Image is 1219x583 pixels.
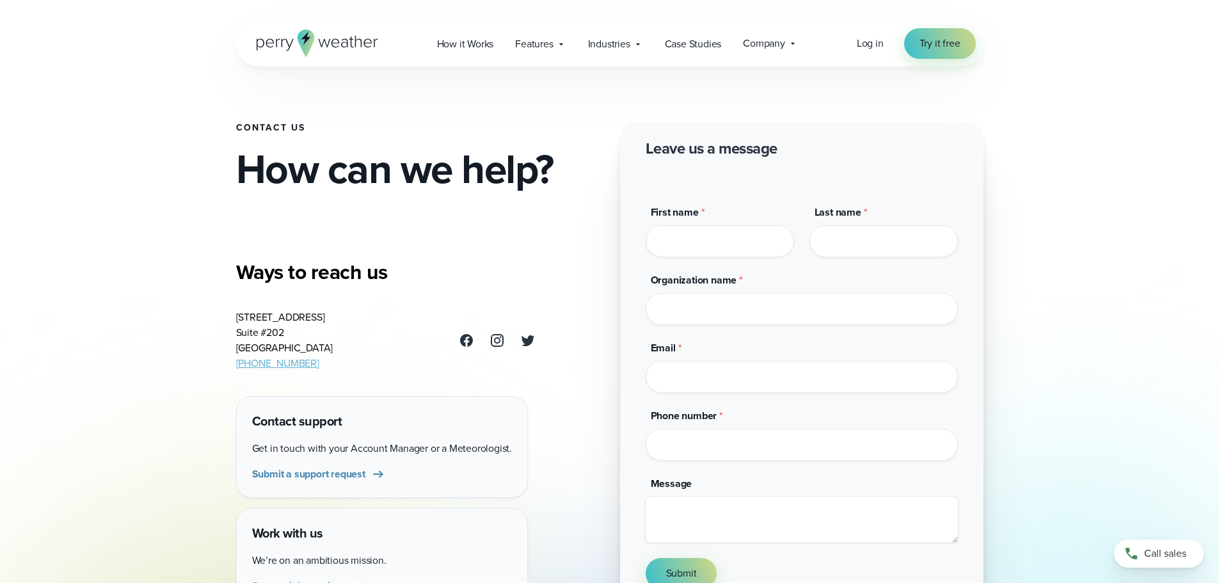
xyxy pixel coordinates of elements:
a: Case Studies [654,31,733,57]
a: Call sales [1114,539,1204,568]
span: Last name [815,205,861,220]
a: Submit a support request [252,467,386,482]
address: [STREET_ADDRESS] Suite #202 [GEOGRAPHIC_DATA] [236,310,333,371]
span: Submit [666,566,697,581]
span: How it Works [437,36,494,52]
h4: Work with us [252,524,512,543]
p: Get in touch with your Account Manager or a Meteorologist. [252,441,512,456]
a: [PHONE_NUMBER] [236,356,319,371]
span: Company [743,36,785,51]
h4: Contact support [252,412,512,431]
span: Phone number [651,408,717,423]
span: Industries [588,36,630,52]
span: Try it free [920,36,960,51]
span: Organization name [651,273,737,287]
a: Log in [857,36,884,51]
span: Submit a support request [252,467,365,482]
span: Call sales [1144,546,1186,561]
a: Try it free [904,28,976,59]
span: Message [651,476,692,491]
a: How it Works [426,31,505,57]
h2: Leave us a message [646,138,777,159]
span: First name [651,205,699,220]
span: Features [515,36,553,52]
p: We’re on an ambitious mission. [252,553,512,568]
span: Case Studies [665,36,722,52]
h2: How can we help? [236,148,600,189]
h3: Ways to reach us [236,259,536,285]
h1: Contact Us [236,123,600,133]
span: Email [651,340,676,355]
